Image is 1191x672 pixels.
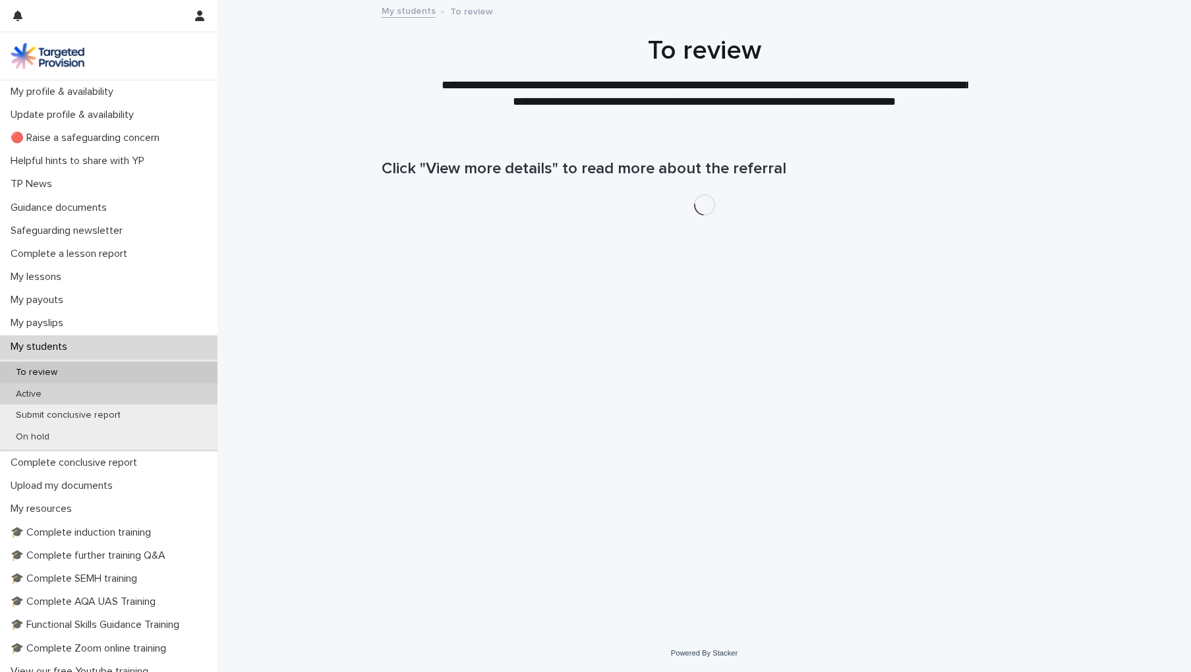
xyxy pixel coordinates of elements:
p: Complete a lesson report [5,248,138,260]
p: Guidance documents [5,202,117,214]
p: Active [5,389,52,400]
p: 🎓 Complete induction training [5,526,161,539]
p: To review [450,3,493,18]
p: Submit conclusive report [5,410,131,421]
p: My lessons [5,271,72,283]
p: Upload my documents [5,480,123,492]
h1: To review [382,35,1028,67]
h1: Click "View more details" to read more about the referral [382,159,1028,179]
p: My payouts [5,294,74,306]
p: To review [5,367,68,378]
p: Helpful hints to share with YP [5,155,155,167]
p: 🎓 Complete Zoom online training [5,642,177,655]
p: My profile & availability [5,86,124,98]
p: My resources [5,503,82,515]
p: Update profile & availability [5,109,144,121]
a: My students [382,3,436,18]
p: Safeguarding newsletter [5,225,133,237]
p: 🎓 Functional Skills Guidance Training [5,619,190,631]
p: 🎓 Complete further training Q&A [5,549,176,562]
p: My payslips [5,317,74,329]
a: Powered By Stacker [671,649,738,657]
p: Complete conclusive report [5,457,148,469]
p: 🔴 Raise a safeguarding concern [5,132,170,144]
p: My students [5,341,78,353]
p: TP News [5,178,63,190]
p: 🎓 Complete SEMH training [5,573,148,585]
p: 🎓 Complete AQA UAS Training [5,596,166,608]
img: M5nRWzHhSzIhMunXDL62 [11,43,84,69]
p: On hold [5,432,60,443]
